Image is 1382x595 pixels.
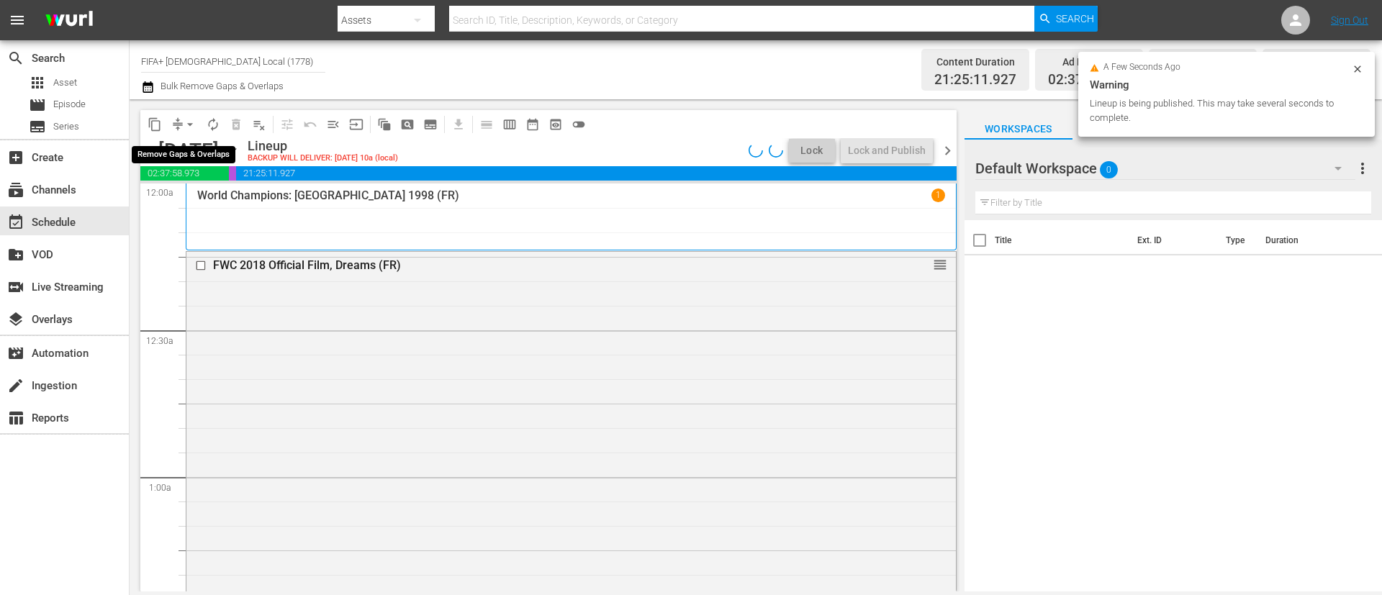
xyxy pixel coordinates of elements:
[423,117,438,132] span: subtitles_outlined
[326,117,340,132] span: menu_open
[848,137,926,163] div: Lock and Publish
[7,409,24,427] span: Reports
[936,190,941,200] p: 1
[7,377,24,394] span: Ingestion
[53,76,77,90] span: Asset
[400,117,415,132] span: pageview_outlined
[572,117,586,132] span: toggle_off
[544,113,567,136] span: View Backup
[183,117,197,132] span: arrow_drop_down
[1354,160,1371,177] span: more_vert
[841,137,933,163] button: Lock and Publish
[1090,96,1348,125] div: Lineup is being published. This may take several seconds to complete.
[7,149,24,166] span: Create
[1257,220,1343,260] th: Duration
[248,154,398,163] div: BACKUP WILL DELIVER: [DATE] 10a (local)
[1354,151,1371,186] button: more_vert
[502,117,517,132] span: calendar_view_week_outlined
[1048,52,1130,72] div: Ad Duration
[1048,72,1130,88] span: 02:37:58.973
[939,142,957,160] span: chevron_right
[525,117,540,132] span: date_range_outlined
[53,119,79,134] span: Series
[236,166,957,181] span: 21:25:11.927
[1056,6,1094,32] span: Search
[35,4,104,37] img: ans4CAIJ8jUAAAAAAAAAAAAAAAAAAAAAAAAgQb4GAAAAAAAAAAAAAAAAAAAAAAAAJMjXAAAAAAAAAAAAAAAAAAAAAAAAgAT5G...
[158,81,284,91] span: Bulk Remove Gaps & Overlaps
[213,258,876,272] div: FWC 2018 Official Film, Dreams (FR)
[975,148,1355,189] div: Default Workspace
[1103,62,1180,73] span: a few seconds ago
[248,138,398,154] div: Lineup
[7,181,24,199] span: Channels
[7,246,24,263] span: VOD
[7,50,24,67] span: Search
[148,117,162,132] span: content_copy
[29,74,46,91] span: Asset
[7,311,24,328] span: Overlays
[934,52,1016,72] div: Content Duration
[934,72,1016,88] span: 21:25:11.927
[171,117,185,132] span: compress
[206,117,220,132] span: autorenew_outlined
[143,113,166,136] span: Copy Lineup
[349,117,363,132] span: input
[158,139,219,163] div: [DATE]
[933,257,947,273] span: reorder
[1331,14,1368,26] a: Sign Out
[345,113,368,136] span: Update Metadata from Key Asset
[789,139,835,163] button: Lock
[252,117,266,132] span: playlist_remove_outlined
[140,142,158,160] span: chevron_left
[197,189,459,202] p: World Champions: [GEOGRAPHIC_DATA] 1998 (FR)
[229,166,236,181] span: 00:05:16.316
[548,117,563,132] span: preview_outlined
[7,214,24,231] span: Schedule
[29,96,46,114] span: Episode
[1217,220,1257,260] th: Type
[299,113,322,136] span: Revert to Primary Episode
[1100,155,1118,185] span: 0
[140,166,229,181] span: 02:37:58.973
[29,118,46,135] span: Series
[1072,120,1180,138] span: Search
[933,257,947,271] button: reorder
[1034,6,1098,32] button: Search
[7,278,24,296] span: Live Streaming
[965,120,1072,138] span: Workspaces
[995,220,1129,260] th: Title
[795,143,829,158] span: Lock
[442,110,470,138] span: Download as CSV
[7,345,24,362] span: Automation
[9,12,26,29] span: menu
[1129,220,1216,260] th: Ext. ID
[1090,76,1363,94] div: Warning
[53,97,86,112] span: Episode
[377,117,392,132] span: auto_awesome_motion_outlined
